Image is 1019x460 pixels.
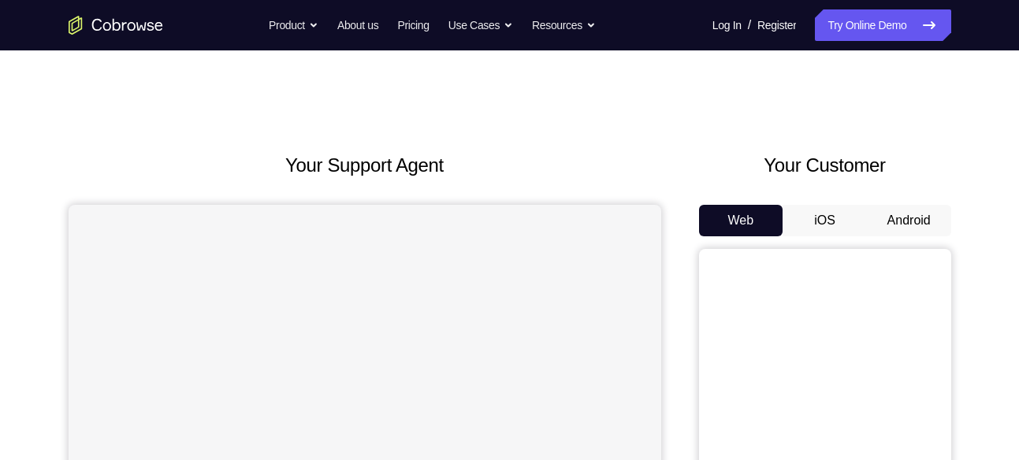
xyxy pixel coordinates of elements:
[269,9,318,41] button: Product
[397,9,429,41] a: Pricing
[69,16,163,35] a: Go to the home page
[69,151,661,180] h2: Your Support Agent
[712,9,742,41] a: Log In
[337,9,378,41] a: About us
[699,151,951,180] h2: Your Customer
[867,205,951,236] button: Android
[448,9,513,41] button: Use Cases
[748,16,751,35] span: /
[815,9,950,41] a: Try Online Demo
[532,9,596,41] button: Resources
[699,205,783,236] button: Web
[757,9,796,41] a: Register
[783,205,867,236] button: iOS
